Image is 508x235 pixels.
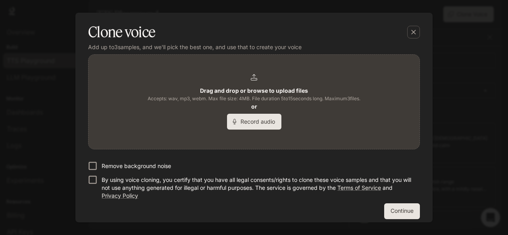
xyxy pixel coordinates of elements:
a: Terms of Service [337,184,381,191]
p: Add up to 3 samples, and we'll pick the best one, and use that to create your voice [88,43,420,51]
h5: Clone voice [88,22,155,42]
button: Continue [384,203,420,219]
b: or [251,103,257,110]
button: Record audio [227,114,281,130]
p: Remove background noise [102,162,171,170]
b: Drag and drop or browse to upload files [200,87,308,94]
span: Accepts: wav, mp3, webm. Max file size: 4MB. File duration 5 to 15 seconds long. Maximum 3 files. [148,95,360,103]
a: Privacy Policy [102,192,138,199]
p: By using voice cloning, you certify that you have all legal consents/rights to clone these voice ... [102,176,414,200]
